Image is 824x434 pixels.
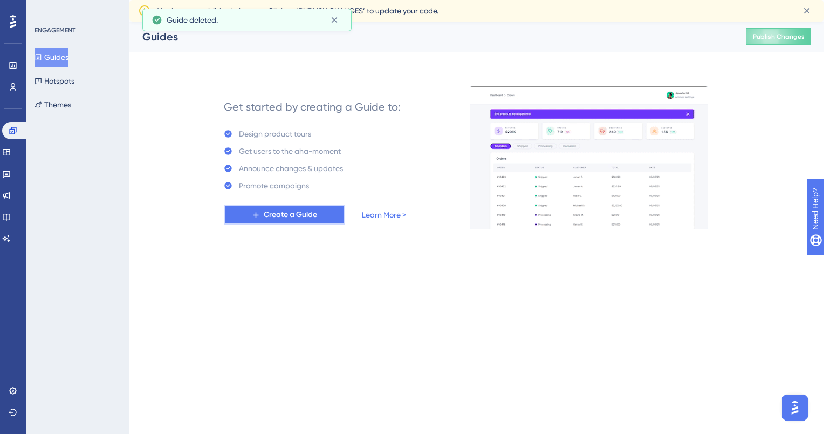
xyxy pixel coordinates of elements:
span: Publish Changes [753,32,805,41]
span: Guide deleted. [167,13,218,26]
div: Design product tours [239,127,311,140]
img: 21a29cd0e06a8f1d91b8bced9f6e1c06.gif [470,86,708,229]
button: Themes [35,95,71,114]
button: Create a Guide [224,205,345,225]
span: Need Help? [25,3,67,16]
div: Promote campaigns [239,179,309,192]
button: Publish Changes [746,28,811,45]
a: Learn More > [362,208,406,221]
span: Create a Guide [264,208,317,221]
div: Announce changes & updates [239,162,343,175]
div: ENGAGEMENT [35,26,75,35]
button: Hotspots [35,71,74,91]
button: Guides [35,48,68,67]
div: Guides [142,29,719,44]
div: Get started by creating a Guide to: [224,99,401,114]
iframe: UserGuiding AI Assistant Launcher [779,391,811,424]
span: You have unpublished changes. Click on ‘PUBLISH CHANGES’ to update your code. [157,4,438,17]
div: Get users to the aha-moment [239,145,341,158]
